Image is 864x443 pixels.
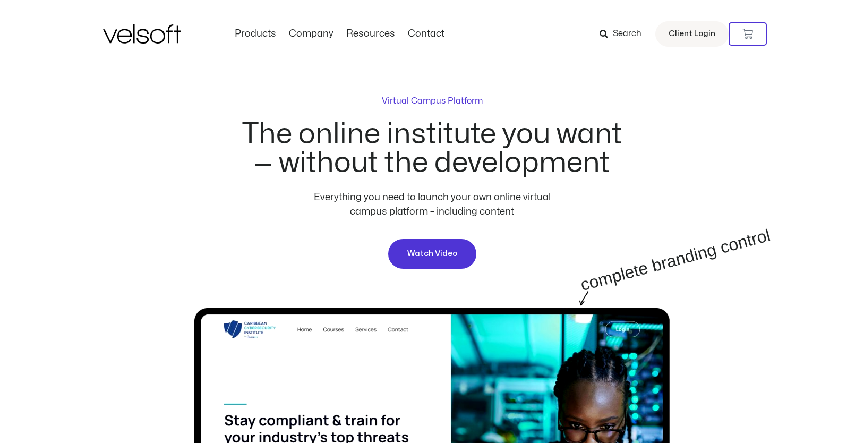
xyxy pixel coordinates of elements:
[669,27,715,41] span: Client Login
[283,28,340,40] a: CompanyMenu Toggle
[600,25,649,43] a: Search
[296,190,568,219] p: Everything you need to launch your own online virtual campus platform – including content
[579,253,670,293] p: complete branding control
[387,238,477,270] a: Watch Video
[401,28,451,40] a: ContactMenu Toggle
[655,21,729,47] a: Client Login
[382,95,483,107] p: Virtual Campus Platform
[613,27,641,41] span: Search
[228,28,451,40] nav: Menu
[340,28,401,40] a: ResourcesMenu Toggle
[228,28,283,40] a: ProductsMenu Toggle
[407,248,457,260] span: Watch Video
[103,24,181,44] img: Velsoft Training Materials
[241,120,623,177] h2: The online institute you want — without the development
